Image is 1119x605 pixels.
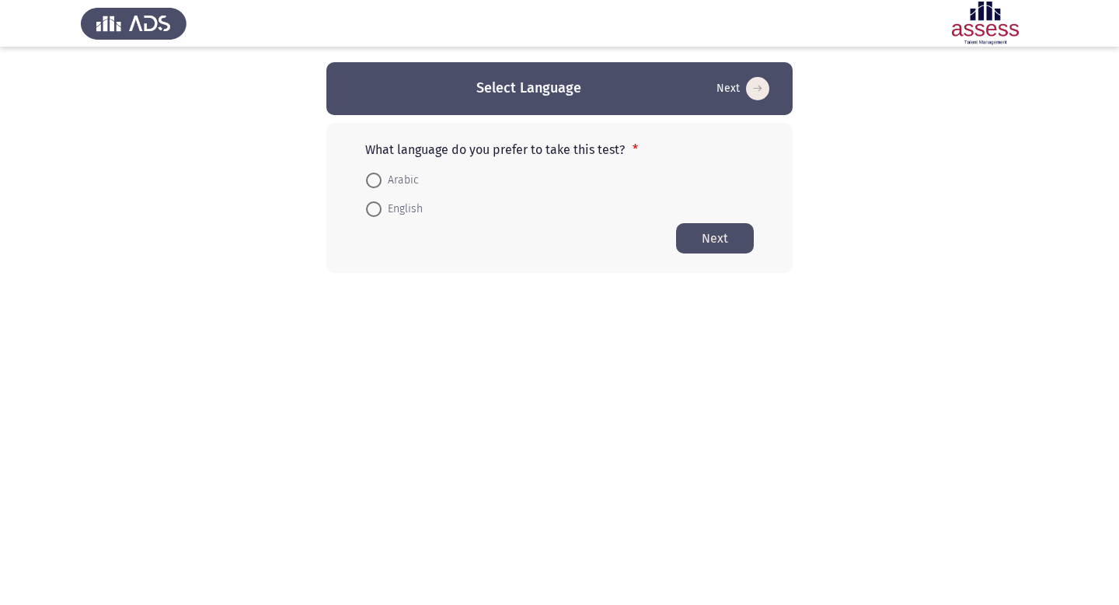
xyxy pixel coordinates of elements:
button: Start assessment [676,223,754,254]
span: Arabic [382,171,419,190]
img: Assess Talent Management logo [81,2,186,45]
button: Start assessment [712,76,774,101]
h3: Select Language [476,79,581,98]
img: Assessment logo of ASSESS Focus 4 Module Assessment (EN/AR) (Advanced - IB) [932,2,1038,45]
span: English [382,200,423,219]
p: What language do you prefer to take this test? [365,142,754,157]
